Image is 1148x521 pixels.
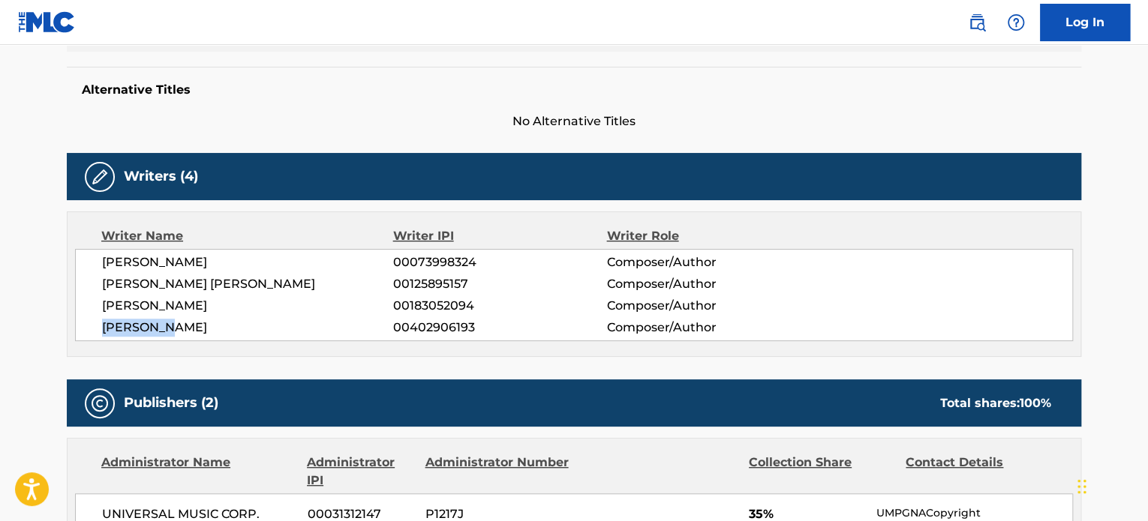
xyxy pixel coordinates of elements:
[82,82,1066,97] h5: Alternative Titles
[876,505,1072,521] p: UMPGNACopyright
[67,112,1081,130] span: No Alternative Titles
[18,11,76,33] img: MLC Logo
[102,253,393,271] span: [PERSON_NAME]
[962,7,992,37] a: Public Search
[749,454,894,490] div: Collection Share
[101,454,296,490] div: Administrator Name
[102,275,393,293] span: [PERSON_NAME] [PERSON_NAME]
[124,394,218,412] h5: Publishers (2)
[1073,449,1148,521] iframe: Chat Widget
[393,275,606,293] span: 00125895157
[606,297,801,315] span: Composer/Author
[102,297,393,315] span: [PERSON_NAME]
[606,227,801,245] div: Writer Role
[1001,7,1031,37] div: Help
[393,319,606,337] span: 00402906193
[940,394,1051,412] div: Total shares:
[393,253,606,271] span: 00073998324
[606,319,801,337] span: Composer/Author
[425,454,570,490] div: Administrator Number
[91,394,109,412] img: Publishers
[91,168,109,186] img: Writers
[906,454,1051,490] div: Contact Details
[124,168,198,185] h5: Writers (4)
[102,319,393,337] span: [PERSON_NAME]
[1077,464,1086,509] div: Drag
[307,454,413,490] div: Administrator IPI
[606,275,801,293] span: Composer/Author
[393,297,606,315] span: 00183052094
[393,227,607,245] div: Writer IPI
[1040,4,1130,41] a: Log In
[101,227,393,245] div: Writer Name
[968,13,986,31] img: search
[606,253,801,271] span: Composer/Author
[1020,396,1051,410] span: 100 %
[1007,13,1025,31] img: help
